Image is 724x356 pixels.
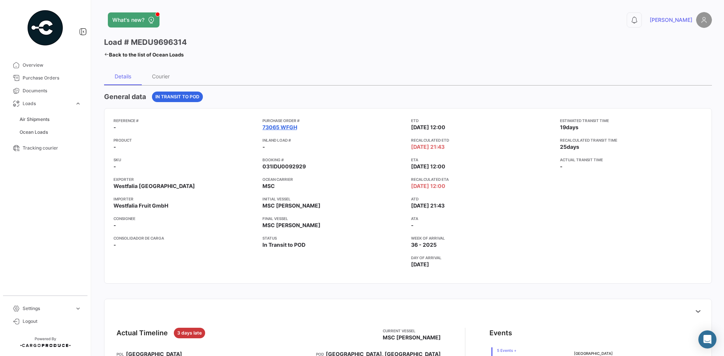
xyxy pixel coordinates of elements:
[696,12,712,28] img: placeholder-user.png
[262,241,305,249] span: In Transit to POD
[112,16,144,24] span: What's new?
[262,176,405,182] app-card-info-title: Ocean Carrier
[114,143,116,151] span: -
[75,305,81,312] span: expand_more
[117,328,168,338] div: Actual Timeline
[104,49,184,60] a: Back to the list of Ocean Loads
[23,100,72,107] span: Loads
[114,222,116,229] span: -
[114,241,116,249] span: -
[411,124,445,131] span: [DATE] 12:00
[411,222,414,229] span: -
[262,163,306,170] span: 031IDU0092929
[411,261,429,268] span: [DATE]
[411,215,554,222] app-card-info-title: ATA
[114,137,256,143] app-card-info-title: Product
[411,241,437,249] span: 36 - 2025
[104,92,146,102] h4: General data
[262,182,275,190] span: MSC
[23,145,81,151] span: Tracking courier
[177,330,202,336] span: 3 days late
[411,118,554,124] app-card-info-title: ETD
[411,176,554,182] app-card-info-title: Recalculated ETA
[411,202,445,209] span: [DATE] 21:43
[6,59,84,72] a: Overview
[560,163,563,170] span: -
[560,118,703,124] app-card-info-title: Estimated transit time
[567,144,579,150] span: days
[114,124,116,131] span: -
[6,84,84,97] a: Documents
[411,163,445,170] span: [DATE] 12:00
[262,235,405,241] app-card-info-title: Status
[262,137,405,143] app-card-info-title: Inland Load #
[383,328,441,334] app-card-info-title: Current Vessel
[114,215,256,222] app-card-info-title: Consignee
[23,62,81,69] span: Overview
[262,215,405,222] app-card-info-title: Final Vessel
[497,347,538,353] span: 5 Events +
[262,202,321,209] span: MSC [PERSON_NAME]
[114,196,256,202] app-card-info-title: Importer
[17,127,84,138] a: Ocean Loads
[23,75,81,81] span: Purchase Orders
[155,93,199,100] span: In Transit to POD
[6,142,84,154] a: Tracking courier
[114,182,195,190] span: Westfalia [GEOGRAPHIC_DATA]
[560,137,703,143] app-card-info-title: Recalculated transit time
[108,12,160,28] button: What's new?
[23,87,81,94] span: Documents
[411,196,554,202] app-card-info-title: ATD
[23,305,72,312] span: Settings
[262,157,405,163] app-card-info-title: Booking #
[114,157,256,163] app-card-info-title: SKU
[560,124,566,130] span: 19
[6,72,84,84] a: Purchase Orders
[114,118,256,124] app-card-info-title: Reference #
[411,182,445,190] span: [DATE] 12:00
[20,116,49,123] span: Air Shipments
[75,100,81,107] span: expand_more
[698,330,716,348] div: Open Intercom Messenger
[262,118,405,124] app-card-info-title: Purchase Order #
[152,73,170,79] div: Courier
[489,328,512,338] div: Events
[20,129,48,136] span: Ocean Loads
[26,9,64,47] img: powered-by.png
[23,318,81,325] span: Logout
[104,37,187,47] h3: Load # MEDU9696314
[411,255,554,261] app-card-info-title: Day of arrival
[114,202,168,209] span: Westfalia Fruit GmbH
[114,176,256,182] app-card-info-title: Exporter
[17,114,84,125] a: Air Shipments
[411,143,445,151] span: [DATE] 21:43
[560,157,703,163] app-card-info-title: Actual transit time
[115,73,131,79] div: Details
[650,16,692,24] span: [PERSON_NAME]
[114,163,116,170] span: -
[566,124,578,130] span: days
[262,222,321,229] span: MSC [PERSON_NAME]
[114,235,256,241] app-card-info-title: Consolidador de Carga
[262,124,297,131] a: 73065 WFGH
[411,235,554,241] app-card-info-title: Week of arrival
[560,144,567,150] span: 25
[262,196,405,202] app-card-info-title: Initial Vessel
[411,137,554,143] app-card-info-title: Recalculated ETD
[383,334,441,341] span: MSC [PERSON_NAME]
[411,157,554,163] app-card-info-title: ETA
